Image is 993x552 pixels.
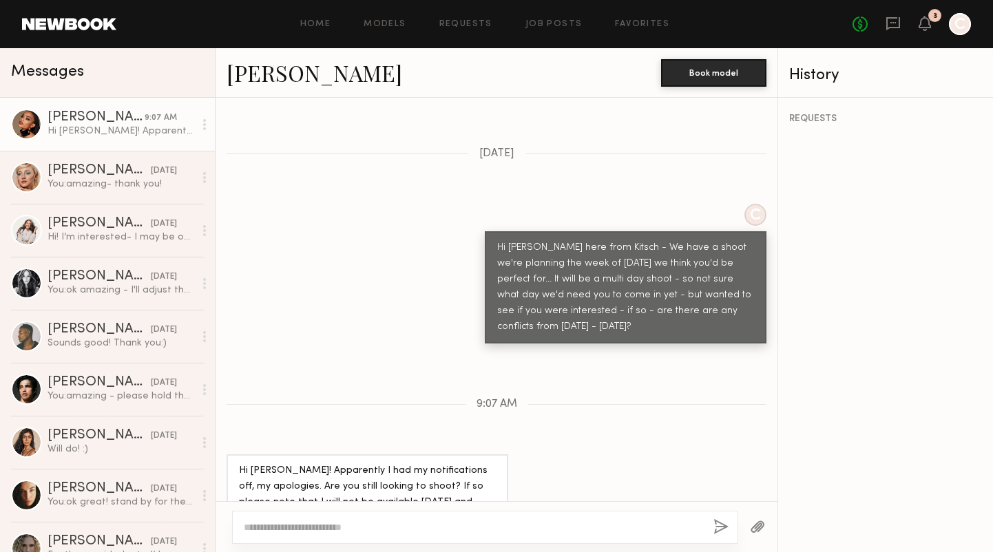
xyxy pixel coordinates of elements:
div: History [789,67,982,83]
span: Messages [11,64,84,80]
a: [PERSON_NAME] [227,58,402,87]
div: [PERSON_NAME] [48,429,151,443]
div: 3 [933,12,937,20]
div: [DATE] [151,217,177,231]
div: You: amazing - please hold the day for us - we'll reach out with scheduling shortly [48,390,194,403]
div: Hi [PERSON_NAME] here from Kitsch - We have a shoot we're planning the week of [DATE] we think yo... [497,240,754,335]
div: [PERSON_NAME] [48,376,151,390]
div: [DATE] [151,270,177,284]
div: [DATE] [151,323,177,337]
span: [DATE] [479,148,514,160]
div: You: ok amazing - I'll adjust the booking [48,284,194,297]
div: [PERSON_NAME] [48,482,151,496]
a: Book model [661,66,766,78]
div: You: amazing- thank you! [48,178,194,191]
div: [PERSON_NAME] [48,164,151,178]
div: Hi! I’m interested- I may be out of town - I will find out [DATE]. What’s the rate and usage for ... [48,231,194,244]
div: 9:07 AM [145,112,177,125]
div: [PERSON_NAME] [48,270,151,284]
div: Will do! :) [48,443,194,456]
div: [DATE] [151,164,177,178]
div: [DATE] [151,376,177,390]
div: [PERSON_NAME] [48,217,151,231]
a: Models [364,20,406,29]
div: [DATE] [151,535,177,549]
div: Hi [PERSON_NAME]! Apparently I had my notifications off, my apologies. Are you still looking to s... [48,125,194,138]
div: Hi [PERSON_NAME]! Apparently I had my notifications off, my apologies. Are you still looking to s... [239,463,496,527]
div: [PERSON_NAME] [48,535,151,549]
div: You: ok great! stand by for the official booking [48,496,194,509]
div: [PERSON_NAME] [48,111,145,125]
div: REQUESTS [789,114,982,124]
button: Book model [661,59,766,87]
a: Job Posts [525,20,583,29]
div: [DATE] [151,482,177,496]
div: [DATE] [151,429,177,443]
a: C [949,13,971,35]
a: Favorites [615,20,669,29]
div: [PERSON_NAME] [48,323,151,337]
a: Home [300,20,331,29]
span: 9:07 AM [477,399,517,410]
div: Sounds good! Thank you:) [48,337,194,350]
a: Requests [439,20,492,29]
